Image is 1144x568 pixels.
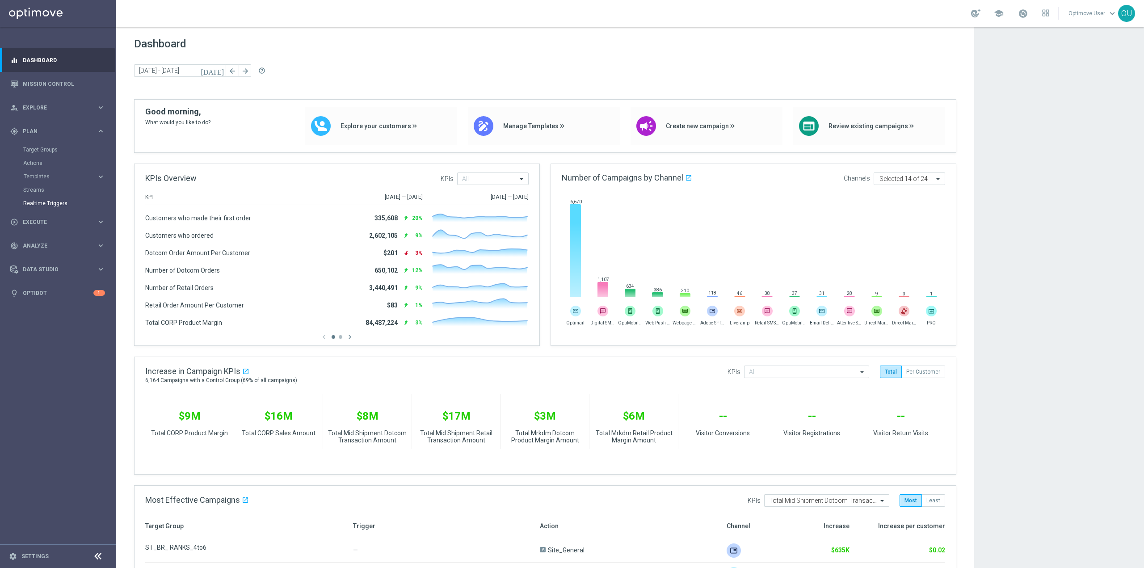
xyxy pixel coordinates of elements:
div: Optibot [10,281,105,305]
button: person_search Explore keyboard_arrow_right [10,104,105,111]
span: Templates [24,174,88,179]
button: Mission Control [10,80,105,88]
button: track_changes Analyze keyboard_arrow_right [10,242,105,249]
button: gps_fixed Plan keyboard_arrow_right [10,128,105,135]
span: Data Studio [23,267,97,272]
a: Actions [23,160,93,167]
i: lightbulb [10,289,18,297]
button: equalizer Dashboard [10,57,105,64]
i: track_changes [10,242,18,250]
button: lightbulb Optibot 1 [10,290,105,297]
div: Dashboard [10,48,105,72]
div: OU [1118,5,1135,22]
div: Realtime Triggers [23,197,115,210]
div: Actions [23,156,115,170]
span: Explore [23,105,97,110]
a: Optimove Userkeyboard_arrow_down [1068,7,1118,20]
a: Dashboard [23,48,105,72]
a: Settings [21,554,49,559]
i: settings [9,552,17,560]
div: Explore [10,104,97,112]
span: keyboard_arrow_down [1107,8,1117,18]
div: Mission Control [10,72,105,96]
a: Streams [23,186,93,194]
div: Data Studio [10,265,97,273]
span: Analyze [23,243,97,248]
div: Plan [10,127,97,135]
div: 1 [93,290,105,296]
div: Analyze [10,242,97,250]
button: Templates keyboard_arrow_right [23,173,105,180]
i: gps_fixed [10,127,18,135]
span: Plan [23,129,97,134]
i: keyboard_arrow_right [97,241,105,250]
div: Templates [23,170,115,183]
i: keyboard_arrow_right [97,173,105,181]
i: keyboard_arrow_right [97,218,105,226]
i: play_circle_outline [10,218,18,226]
a: Mission Control [23,72,105,96]
i: keyboard_arrow_right [97,127,105,135]
a: Target Groups [23,146,93,153]
i: keyboard_arrow_right [97,265,105,273]
i: keyboard_arrow_right [97,103,105,112]
i: equalizer [10,56,18,64]
span: Execute [23,219,97,225]
a: Optibot [23,281,93,305]
div: Templates [24,174,97,179]
button: Data Studio keyboard_arrow_right [10,266,105,273]
div: Target Groups [23,143,115,156]
i: person_search [10,104,18,112]
button: play_circle_outline Execute keyboard_arrow_right [10,219,105,226]
a: Realtime Triggers [23,200,93,207]
div: Execute [10,218,97,226]
span: school [994,8,1004,18]
div: Streams [23,183,115,197]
